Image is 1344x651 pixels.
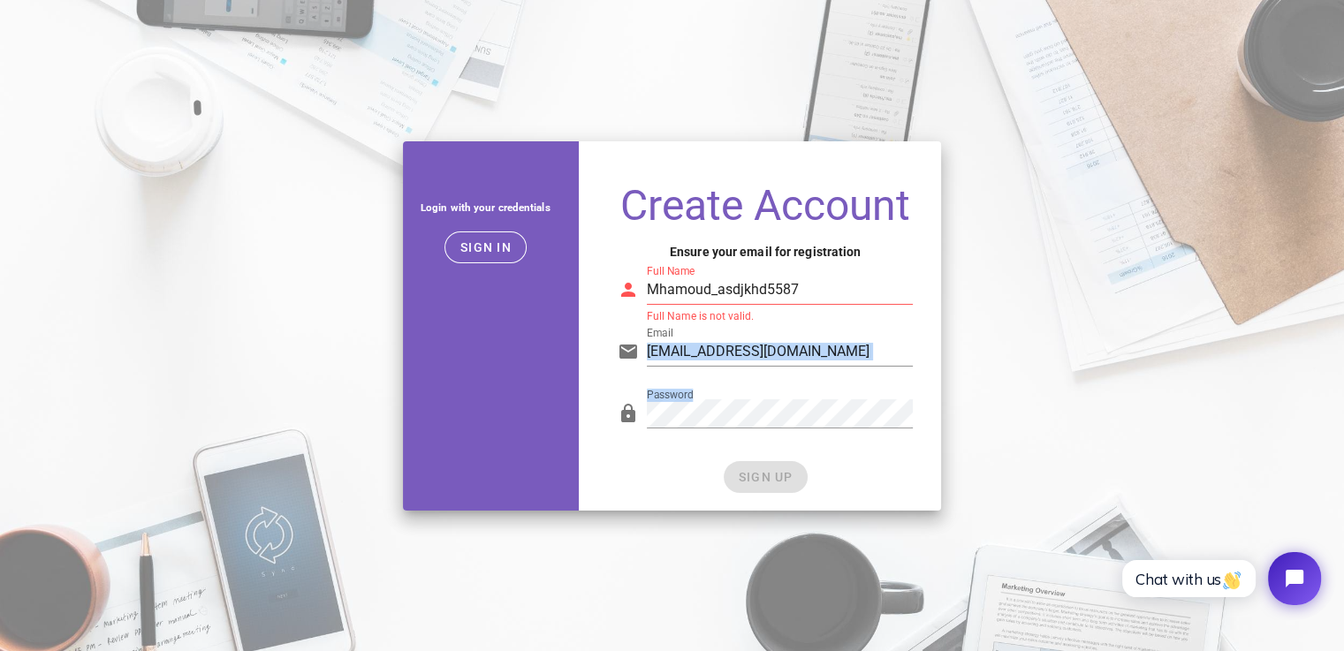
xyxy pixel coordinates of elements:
label: Email [647,327,673,340]
span: Sign in [459,240,512,254]
iframe: Tidio Chat [1103,537,1336,620]
h4: Ensure your email for registration [618,242,914,261]
label: Password [647,389,694,402]
label: Full Name [647,265,695,278]
h1: Create Account [618,184,914,228]
button: Sign in [444,231,527,263]
div: Full Name is not valid. [647,311,914,322]
h5: Login with your credentials [417,198,554,217]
